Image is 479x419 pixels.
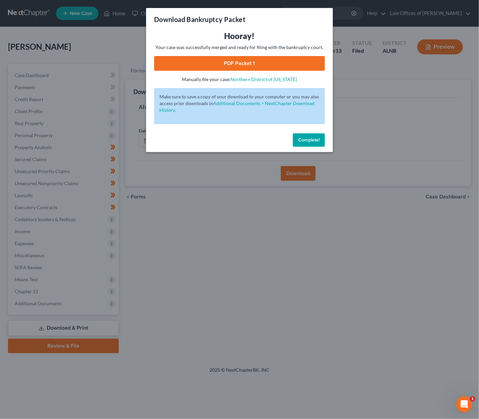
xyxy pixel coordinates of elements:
[298,137,320,143] span: Complete!
[154,76,325,83] p: Manually file your case:
[293,133,325,147] button: Complete!
[231,76,297,82] a: Northern District of [US_STATE]
[154,56,325,71] a: PDF Packet 1
[470,396,475,402] span: 1
[159,93,320,113] p: Make sure to save a copy of your download to your computer or you may also access prior downloads in
[154,15,246,24] h3: Download Bankruptcy Packet
[154,44,325,51] p: Your case was successfully merged and ready for filing with the bankruptcy court.
[456,396,472,412] iframe: Intercom live chat
[159,100,315,113] a: Additional Documents > NextChapter Download History.
[154,31,325,41] h3: Hooray!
